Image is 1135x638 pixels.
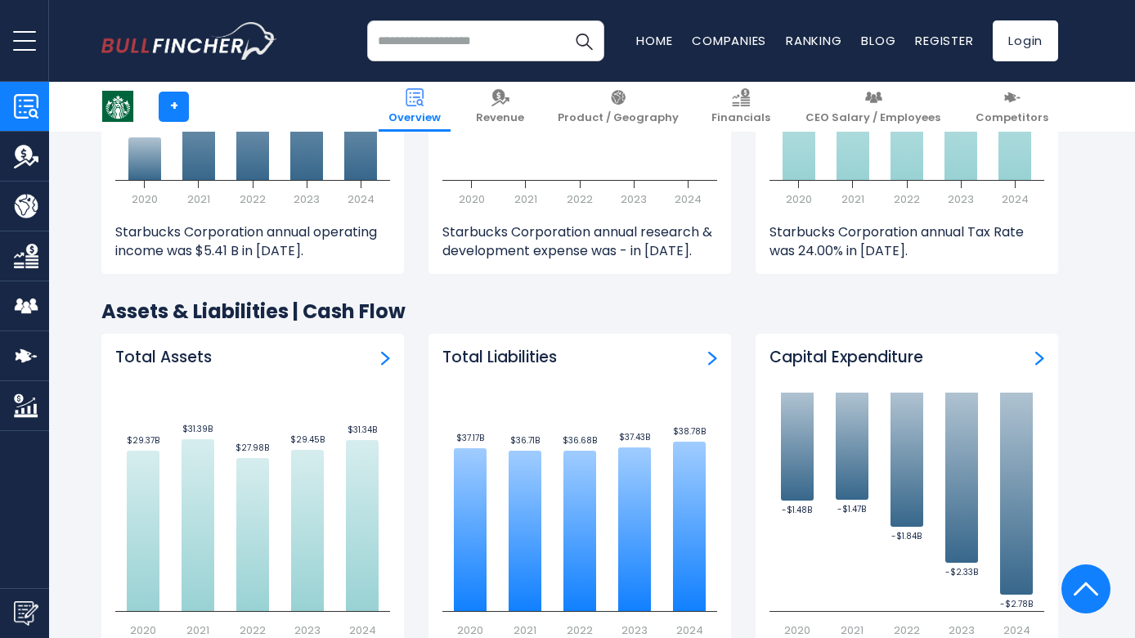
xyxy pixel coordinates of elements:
[621,191,647,207] text: 2023
[186,622,209,638] text: 2021
[127,434,159,447] text: $29.37B
[187,191,210,207] text: 2021
[466,82,534,132] a: Revenue
[457,622,483,638] text: 2020
[675,191,702,207] text: 2024
[388,111,441,125] span: Overview
[115,348,212,368] h3: Total Assets
[769,348,923,368] h3: Capital Expenditure
[102,91,133,122] img: SBUX logo
[945,566,978,578] text: -$2.33B
[894,191,920,207] text: 2022
[702,82,780,132] a: Financials
[673,425,706,438] text: $38.78B
[459,191,485,207] text: 2020
[976,111,1048,125] span: Competitors
[708,348,717,366] a: Total Liabilities
[348,424,377,436] text: $31.34B
[841,191,864,207] text: 2021
[1000,598,1033,610] text: -$2.78B
[294,622,321,638] text: 2023
[769,223,1044,260] p: Starbucks Corporation annual Tax Rate was 24.00% in [DATE].
[510,434,540,447] text: $36.71B
[1035,348,1044,366] a: Capital Expenditure
[563,20,604,61] button: Search
[240,191,266,207] text: 2022
[442,223,717,260] p: Starbucks Corporation annual research & development expense was - in [DATE].
[784,622,810,638] text: 2020
[101,22,277,60] img: bullfincher logo
[676,622,703,638] text: 2024
[514,622,536,638] text: 2021
[805,111,940,125] span: CEO Salary / Employees
[159,92,189,122] a: +
[711,111,770,125] span: Financials
[796,82,950,132] a: CEO Salary / Employees
[891,530,922,542] text: -$1.84B
[115,223,390,260] p: Starbucks Corporation annual operating income was $5.41 B in [DATE].
[240,622,266,638] text: 2022
[456,432,484,444] text: $37.17B
[966,82,1058,132] a: Competitors
[567,191,593,207] text: 2022
[692,32,766,49] a: Companies
[894,622,920,638] text: 2022
[782,504,812,516] text: -$1.48B
[558,111,679,125] span: Product / Geography
[563,434,597,447] text: $36.68B
[348,191,375,207] text: 2024
[379,82,451,132] a: Overview
[636,32,672,49] a: Home
[841,622,864,638] text: 2021
[1002,191,1029,207] text: 2024
[619,431,650,443] text: $37.43B
[993,20,1058,61] a: Login
[132,191,158,207] text: 2020
[786,191,812,207] text: 2020
[381,348,390,366] a: Total Assets
[130,622,156,638] text: 2020
[1003,622,1030,638] text: 2024
[476,111,524,125] span: Revenue
[442,348,557,368] h3: Total Liabilities
[567,622,593,638] text: 2022
[949,622,975,638] text: 2023
[514,191,537,207] text: 2021
[621,622,648,638] text: 2023
[349,622,376,638] text: 2024
[290,434,325,446] text: $29.45B
[294,191,320,207] text: 2023
[236,442,269,454] text: $27.98B
[837,503,866,515] text: -$1.47B
[182,423,213,435] text: $31.39B
[101,299,1058,324] h2: Assets & Liabilities | Cash Flow
[548,82,689,132] a: Product / Geography
[948,191,974,207] text: 2023
[915,32,973,49] a: Register
[101,22,277,60] a: Go to homepage
[786,32,841,49] a: Ranking
[861,32,895,49] a: Blog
